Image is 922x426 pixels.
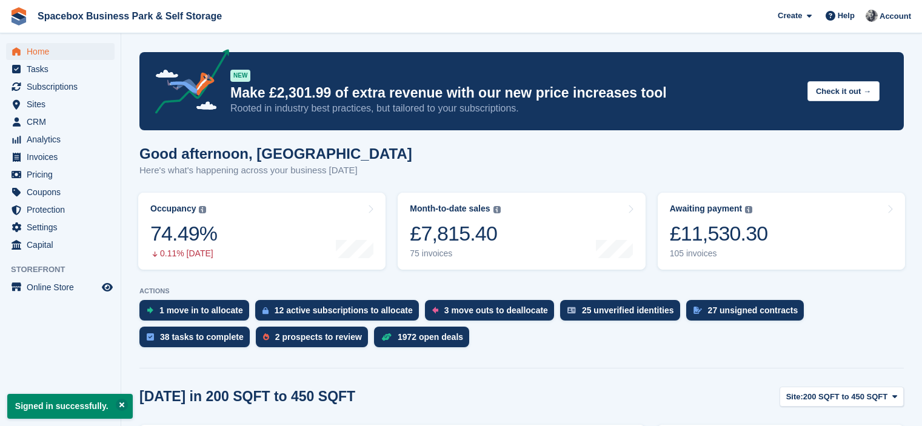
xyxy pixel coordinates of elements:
[838,10,855,22] span: Help
[27,78,99,95] span: Subscriptions
[803,391,887,403] span: 200 SQFT to 450 SQFT
[686,300,810,327] a: 27 unsigned contracts
[786,391,803,403] span: Site:
[27,131,99,148] span: Analytics
[398,332,463,342] div: 1972 open deals
[150,248,217,259] div: 0.11% [DATE]
[374,327,475,353] a: 1972 open deals
[398,193,645,270] a: Month-to-date sales £7,815.40 75 invoices
[807,81,880,101] button: Check it out →
[6,96,115,113] a: menu
[582,305,674,315] div: 25 unverified identities
[27,166,99,183] span: Pricing
[6,78,115,95] a: menu
[160,332,244,342] div: 38 tasks to complete
[670,204,743,214] div: Awaiting payment
[11,264,121,276] span: Storefront
[6,236,115,253] a: menu
[145,49,230,118] img: price-adjustments-announcement-icon-8257ccfd72463d97f412b2fc003d46551f7dbcb40ab6d574587a9cd5c0d94...
[6,219,115,236] a: menu
[27,279,99,296] span: Online Store
[263,333,269,341] img: prospect-51fa495bee0391a8d652442698ab0144808aea92771e9ea1ae160a38d050c398.svg
[139,145,412,162] h1: Good afternoon, [GEOGRAPHIC_DATA]
[6,61,115,78] a: menu
[6,148,115,165] a: menu
[6,184,115,201] a: menu
[27,113,99,130] span: CRM
[275,332,362,342] div: 2 prospects to review
[444,305,548,315] div: 3 move outs to deallocate
[6,113,115,130] a: menu
[6,131,115,148] a: menu
[381,333,392,341] img: deal-1b604bf984904fb50ccaf53a9ad4b4a5d6e5aea283cecdc64d6e3604feb123c2.svg
[139,327,256,353] a: 38 tasks to complete
[432,307,438,314] img: move_outs_to_deallocate_icon-f764333ba52eb49d3ac5e1228854f67142a1ed5810a6f6cc68b1a99e826820c5.svg
[778,10,802,22] span: Create
[6,201,115,218] a: menu
[230,102,798,115] p: Rooted in industry best practices, but tailored to your subscriptions.
[275,305,413,315] div: 12 active subscriptions to allocate
[138,193,386,270] a: Occupancy 74.49% 0.11% [DATE]
[670,221,768,246] div: £11,530.30
[27,236,99,253] span: Capital
[27,148,99,165] span: Invoices
[745,206,752,213] img: icon-info-grey-7440780725fd019a000dd9b08b2336e03edf1995a4989e88bcd33f0948082b44.svg
[708,305,798,315] div: 27 unsigned contracts
[255,300,425,327] a: 12 active subscriptions to allocate
[560,300,686,327] a: 25 unverified identities
[33,6,227,26] a: Spacebox Business Park & Self Storage
[6,43,115,60] a: menu
[147,333,154,341] img: task-75834270c22a3079a89374b754ae025e5fb1db73e45f91037f5363f120a921f8.svg
[150,221,217,246] div: 74.49%
[410,248,500,259] div: 75 invoices
[159,305,243,315] div: 1 move in to allocate
[880,10,911,22] span: Account
[147,307,153,314] img: move_ins_to_allocate_icon-fdf77a2bb77ea45bf5b3d319d69a93e2d87916cf1d5bf7949dd705db3b84f3ca.svg
[425,300,560,327] a: 3 move outs to deallocate
[567,307,576,314] img: verify_identity-adf6edd0f0f0b5bbfe63781bf79b02c33cf7c696d77639b501bdc392416b5a36.svg
[6,279,115,296] a: menu
[256,327,374,353] a: 2 prospects to review
[27,43,99,60] span: Home
[100,280,115,295] a: Preview store
[780,387,904,407] button: Site: 200 SQFT to 450 SQFT
[866,10,878,22] img: SUDIPTA VIRMANI
[27,201,99,218] span: Protection
[7,394,133,419] p: Signed in successfully.
[150,204,196,214] div: Occupancy
[493,206,501,213] img: icon-info-grey-7440780725fd019a000dd9b08b2336e03edf1995a4989e88bcd33f0948082b44.svg
[6,166,115,183] a: menu
[693,307,702,314] img: contract_signature_icon-13c848040528278c33f63329250d36e43548de30e8caae1d1a13099fd9432cc5.svg
[139,388,355,405] h2: [DATE] in 200 SQFT to 450 SQFT
[230,84,798,102] p: Make £2,301.99 of extra revenue with our new price increases tool
[139,300,255,327] a: 1 move in to allocate
[27,219,99,236] span: Settings
[199,206,206,213] img: icon-info-grey-7440780725fd019a000dd9b08b2336e03edf1995a4989e88bcd33f0948082b44.svg
[410,221,500,246] div: £7,815.40
[10,7,28,25] img: stora-icon-8386f47178a22dfd0bd8f6a31ec36ba5ce8667c1dd55bd0f319d3a0aa187defe.svg
[139,164,412,178] p: Here's what's happening across your business [DATE]
[27,96,99,113] span: Sites
[27,184,99,201] span: Coupons
[658,193,905,270] a: Awaiting payment £11,530.30 105 invoices
[670,248,768,259] div: 105 invoices
[27,61,99,78] span: Tasks
[410,204,490,214] div: Month-to-date sales
[139,287,904,295] p: ACTIONS
[262,307,269,315] img: active_subscription_to_allocate_icon-d502201f5373d7db506a760aba3b589e785aa758c864c3986d89f69b8ff3...
[230,70,250,82] div: NEW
